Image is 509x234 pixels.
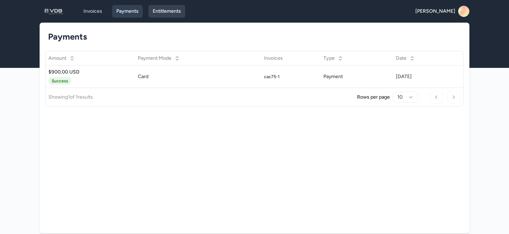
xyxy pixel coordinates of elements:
[48,55,66,62] span: Amount
[148,5,185,18] a: Entitlements
[79,5,106,18] a: Invoices
[323,55,335,62] span: Type
[357,94,390,101] p: Rows per page
[48,31,455,42] h1: Payments
[261,51,321,65] th: Invoices
[415,6,469,17] a: [PERSON_NAME]
[319,53,347,64] button: Type
[396,55,406,62] span: Date
[134,53,184,64] button: Payment Mode
[138,73,259,80] div: Card
[392,53,419,64] button: Date
[48,77,71,85] span: Success
[323,73,390,80] div: payment
[42,6,65,17] img: logo_1740403428.png
[264,74,280,80] div: cac75-1
[48,69,132,76] div: $900.00 USD
[48,94,93,101] p: Showing 1 of 1 results
[44,53,79,64] button: Amount
[415,8,455,15] span: [PERSON_NAME]
[138,55,171,62] span: Payment Mode
[396,73,461,80] div: [DATE]
[112,5,143,18] a: Payments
